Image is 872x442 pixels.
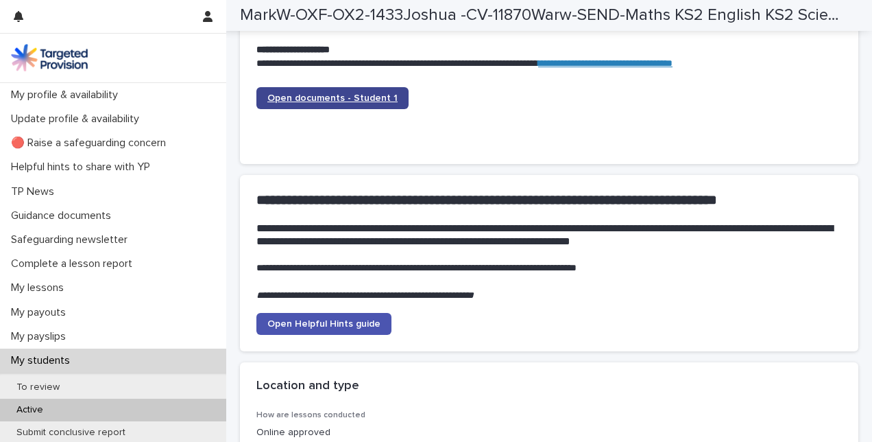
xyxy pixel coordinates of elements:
[240,5,843,25] h2: MarkW-OXF-OX2-1433Joshua -CV-11870Warw-SEND-Maths KS2 English KS2 Science KS2 Mentoring-16052
[5,89,129,102] p: My profile & availability
[5,137,177,150] p: 🔴 Raise a safeguarding concern
[5,257,143,270] p: Complete a lesson report
[5,281,75,294] p: My lessons
[5,306,77,319] p: My payouts
[256,411,365,419] span: How are lessons conducted
[5,382,71,393] p: To review
[5,330,77,343] p: My payslips
[267,319,380,329] span: Open Helpful Hints guide
[5,233,138,246] p: Safeguarding newsletter
[5,161,161,174] p: Helpful hints to share with YP
[11,44,88,71] img: M5nRWzHhSzIhMunXDL62
[5,404,54,416] p: Active
[5,209,122,222] p: Guidance documents
[256,87,409,109] a: Open documents - Student 1
[5,185,65,198] p: TP News
[5,113,150,126] p: Update profile & availability
[256,426,441,440] p: Online approved
[256,313,391,335] a: Open Helpful Hints guide
[267,93,398,103] span: Open documents - Student 1
[5,354,81,367] p: My students
[5,427,136,439] p: Submit conclusive report
[256,379,359,394] h2: Location and type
